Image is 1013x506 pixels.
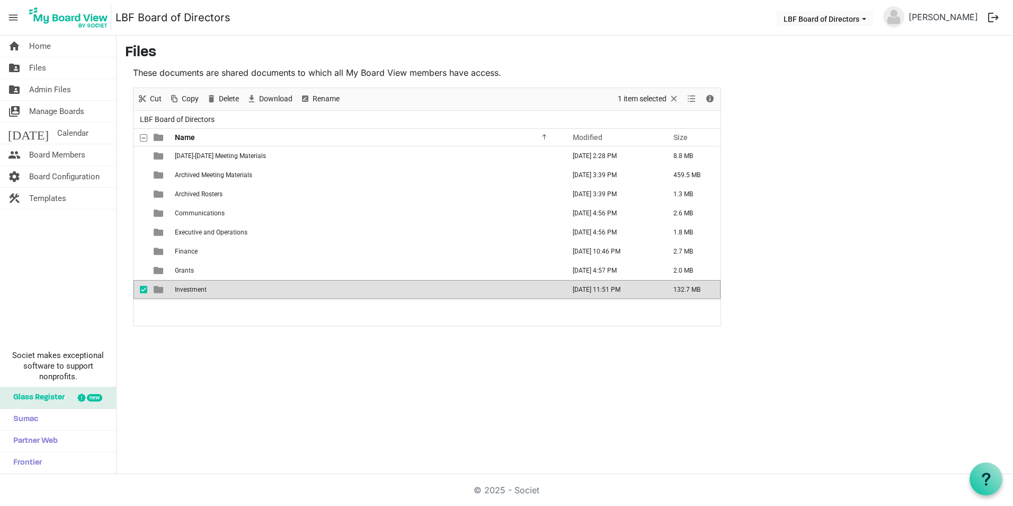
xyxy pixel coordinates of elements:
span: Delete [218,92,240,106]
img: My Board View Logo [26,4,111,31]
span: Templates [29,188,66,209]
td: checkbox [134,242,147,261]
button: logout [982,6,1005,29]
span: Copy [181,92,200,106]
button: LBF Board of Directors dropdownbutton [777,11,873,26]
td: Finance is template cell column header Name [172,242,562,261]
td: checkbox [134,146,147,165]
td: February 06, 2025 10:46 PM column header Modified [562,242,662,261]
span: Cut [149,92,163,106]
span: [DATE] [8,123,49,144]
span: Partner Web [8,431,58,452]
a: © 2025 - Societ [474,485,539,495]
span: switch_account [8,101,21,122]
button: Download [245,92,295,106]
span: menu [3,7,23,28]
td: 8.8 MB is template cell column header Size [662,146,721,165]
td: July 24, 2024 4:56 PM column header Modified [562,204,662,223]
span: Home [29,36,51,57]
span: Calendar [57,123,88,144]
td: Executive and Operations is template cell column header Name [172,223,562,242]
span: Glass Register [8,387,65,408]
td: 2025-2026 Meeting Materials is template cell column header Name [172,146,562,165]
td: checkbox [134,261,147,280]
td: Communications is template cell column header Name [172,204,562,223]
span: Size [673,133,688,142]
span: Board Members [29,144,85,165]
div: Clear selection [614,88,683,110]
td: is template cell column header type [147,185,172,204]
span: Executive and Operations [175,229,247,236]
td: 132.7 MB is template cell column header Size [662,280,721,299]
span: Admin Files [29,79,71,100]
span: Modified [573,133,602,142]
td: Grants is template cell column header Name [172,261,562,280]
button: Selection [616,92,681,106]
div: View [683,88,701,110]
span: LBF Board of Directors [138,113,217,126]
td: is template cell column header type [147,242,172,261]
div: new [87,394,102,402]
span: Board Configuration [29,166,100,187]
button: View dropdownbutton [685,92,698,106]
div: Download [243,88,296,110]
span: Archived Meeting Materials [175,171,252,179]
span: Sumac [8,409,38,430]
span: folder_shared [8,57,21,78]
td: 2.6 MB is template cell column header Size [662,204,721,223]
td: is template cell column header type [147,165,172,185]
a: [PERSON_NAME] [904,6,982,28]
span: Communications [175,210,225,217]
h3: Files [125,44,1005,62]
td: is template cell column header type [147,204,172,223]
span: Grants [175,267,194,274]
td: checkbox [134,280,147,299]
td: checkbox [134,165,147,185]
span: [DATE]-[DATE] Meeting Materials [175,152,266,160]
span: folder_shared [8,79,21,100]
button: Rename [298,92,342,106]
div: Rename [296,88,343,110]
td: Archived Rosters is template cell column header Name [172,185,562,204]
span: people [8,144,21,165]
button: Delete [205,92,241,106]
span: Finance [175,248,198,255]
button: Details [703,92,717,106]
div: Details [701,88,719,110]
td: July 25, 2025 3:39 PM column header Modified [562,165,662,185]
td: is template cell column header type [147,280,172,299]
td: 459.5 MB is template cell column header Size [662,165,721,185]
button: Copy [167,92,201,106]
div: Copy [165,88,202,110]
span: Investment [175,286,207,293]
a: LBF Board of Directors [115,7,230,28]
span: Frontier [8,452,42,474]
span: Files [29,57,46,78]
span: settings [8,166,21,187]
td: 2.0 MB is template cell column header Size [662,261,721,280]
td: Archived Meeting Materials is template cell column header Name [172,165,562,185]
img: no-profile-picture.svg [883,6,904,28]
td: checkbox [134,223,147,242]
td: 1.8 MB is template cell column header Size [662,223,721,242]
div: Cut [134,88,165,110]
a: My Board View Logo [26,4,115,31]
p: These documents are shared documents to which all My Board View members have access. [133,66,721,79]
span: construction [8,188,21,209]
td: July 14, 2025 11:51 PM column header Modified [562,280,662,299]
td: 2.7 MB is template cell column header Size [662,242,721,261]
td: Investment is template cell column header Name [172,280,562,299]
button: Cut [136,92,164,106]
td: is template cell column header type [147,223,172,242]
td: July 24, 2024 4:57 PM column header Modified [562,261,662,280]
span: Manage Boards [29,101,84,122]
td: July 23, 2025 2:28 PM column header Modified [562,146,662,165]
span: Archived Rosters [175,190,223,198]
span: home [8,36,21,57]
span: Societ makes exceptional software to support nonprofits. [5,350,111,382]
td: 1.3 MB is template cell column header Size [662,185,721,204]
td: is template cell column header type [147,261,172,280]
span: 1 item selected [617,92,668,106]
td: July 25, 2025 3:39 PM column header Modified [562,185,662,204]
span: Rename [312,92,341,106]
